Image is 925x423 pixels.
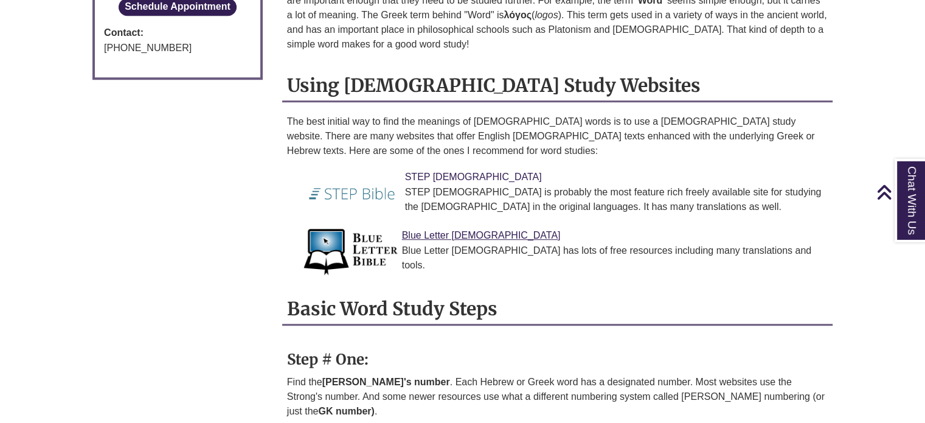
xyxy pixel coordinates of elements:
[311,185,823,214] div: STEP [DEMOGRAPHIC_DATA] is probably the most feature rich freely available site for studying the ...
[322,377,450,387] strong: [PERSON_NAME]'s number
[318,406,374,416] strong: GK number)
[504,10,532,20] strong: λόγος
[104,40,251,56] div: [PHONE_NUMBER]
[535,10,558,20] em: logos
[405,172,542,182] a: Link to STEP Bible STEP [DEMOGRAPHIC_DATA]
[287,375,828,419] p: Find the . Each Hebrew or Greek word has a designated number. Most websites use the Strong's numb...
[287,350,369,369] strong: Step # One:
[876,184,922,200] a: Back to Top
[302,169,402,218] img: Link to STEP Bible
[402,230,561,240] a: Link to Blue Letter Bible Blue Letter [DEMOGRAPHIC_DATA]
[104,25,251,41] strong: Contact:
[311,243,823,273] div: Blue Letter [DEMOGRAPHIC_DATA] has lots of free resources including many translations and tools.
[287,114,828,158] p: The best initial way to find the meanings of [DEMOGRAPHIC_DATA] words is to use a [DEMOGRAPHIC_DA...
[282,293,833,326] h2: Basic Word Study Steps
[302,228,399,276] img: Link to Blue Letter Bible
[282,70,833,102] h2: Using [DEMOGRAPHIC_DATA] Study Websites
